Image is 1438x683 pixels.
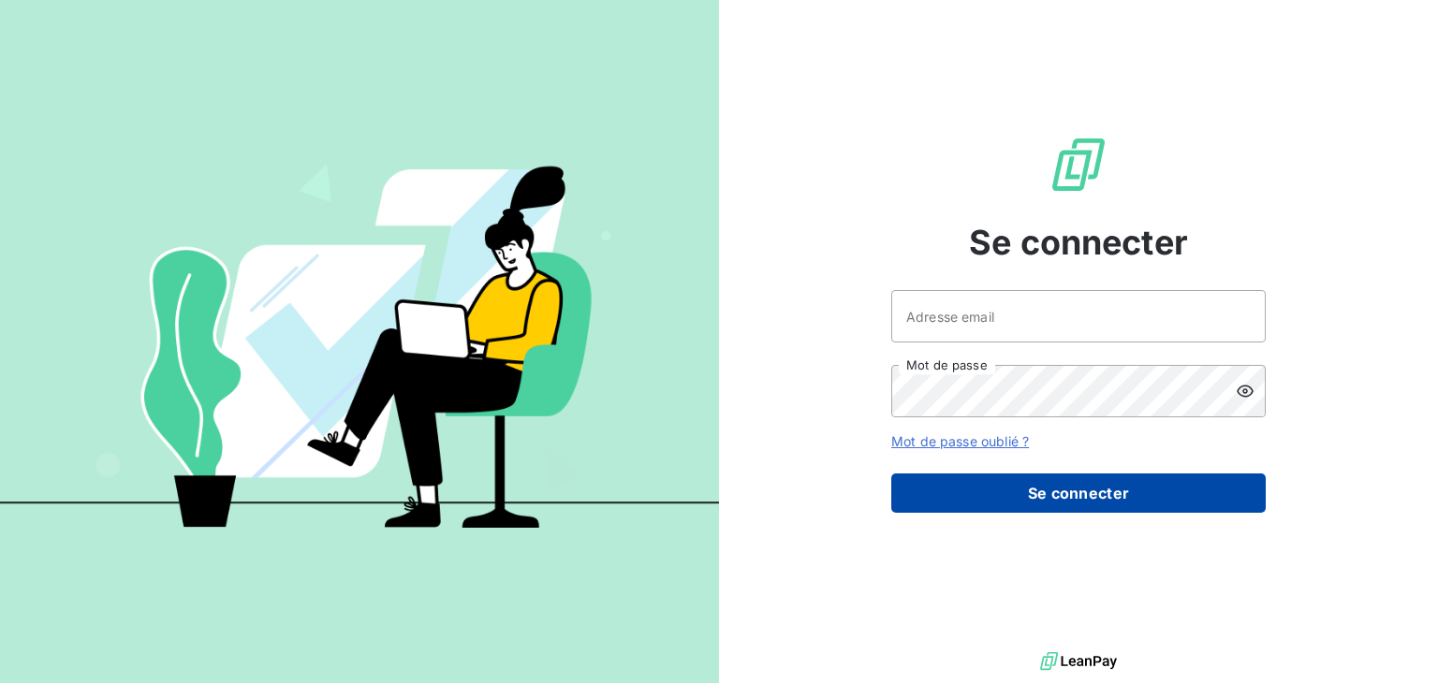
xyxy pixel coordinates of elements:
button: Se connecter [891,473,1266,513]
span: Se connecter [969,217,1188,268]
img: Logo LeanPay [1049,135,1108,195]
input: placeholder [891,290,1266,342]
a: Mot de passe oublié ? [891,433,1029,449]
img: logo [1040,647,1117,676]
